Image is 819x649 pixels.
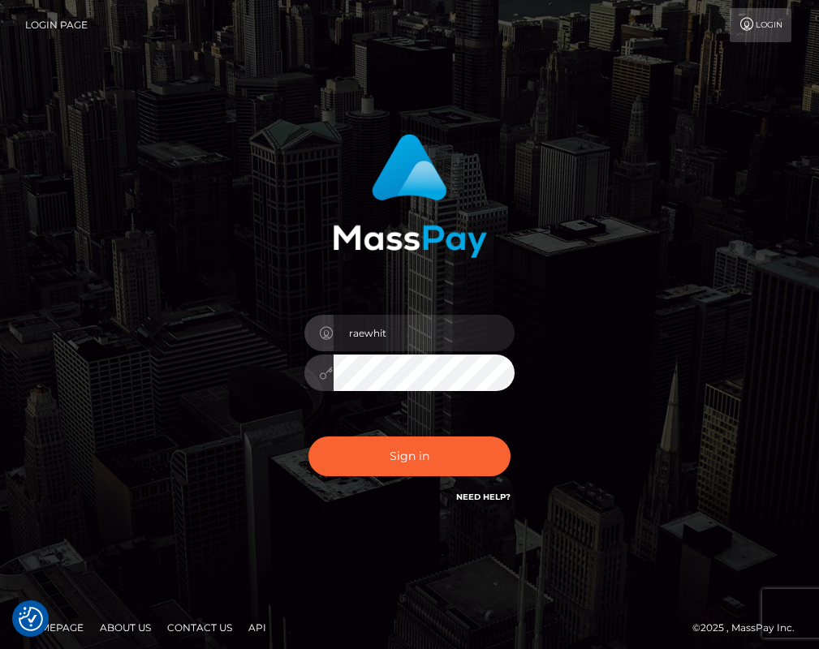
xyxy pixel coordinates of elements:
input: Username... [334,315,515,351]
button: Consent Preferences [19,607,43,631]
img: MassPay Login [333,134,487,258]
a: Login [730,8,791,42]
a: Need Help? [456,492,511,502]
a: About Us [93,615,157,640]
a: Contact Us [161,615,239,640]
div: © 2025 , MassPay Inc. [692,619,807,637]
a: Login Page [25,8,88,42]
a: Homepage [18,615,90,640]
img: Revisit consent button [19,607,43,631]
button: Sign in [308,436,511,476]
a: API [242,615,273,640]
